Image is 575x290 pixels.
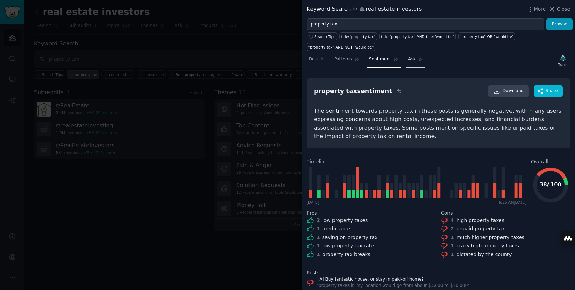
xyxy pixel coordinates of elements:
div: "property tax" OR "would be" [460,34,513,39]
a: title:"property tax" AND title:"would be" [379,32,456,40]
span: Cons [441,209,453,217]
span: Ask [408,56,416,62]
a: Ask [406,54,426,68]
span: Download [503,88,524,94]
button: Share [534,85,563,97]
button: Close [548,6,570,13]
div: saving on property tax [322,234,378,241]
span: Posts [307,269,320,276]
div: 1 [316,225,320,232]
div: 2 [316,217,320,224]
span: More [534,6,546,13]
div: crazy high property taxes [457,242,519,250]
a: Results [307,54,327,68]
text: 38 / 100 [540,181,561,188]
div: [DATE] [307,200,319,205]
div: The sentiment towards property tax in these posts is generally negative, with many users expressi... [314,107,563,141]
span: Close [557,6,570,13]
div: low property taxes [322,217,368,224]
span: Sentiment [369,56,391,62]
div: " property taxes in my location would go from about $3,000 to $10,000 " [316,283,470,289]
button: Browse [546,18,573,30]
input: Try a keyword related to your business [307,18,544,30]
span: Share [546,88,558,94]
a: "property tax" AND NOT "would be" [307,43,375,51]
div: 1 [316,234,320,241]
div: 4 [451,217,454,224]
div: 1 [451,251,454,258]
a: Download [488,85,529,97]
span: Overall [531,158,549,165]
div: "property tax" AND NOT "would be" [308,45,374,50]
div: predictable [322,225,350,232]
div: high property taxes [457,217,504,224]
div: 1 [316,242,320,250]
div: low property tax rate [322,242,374,250]
span: Pros [307,209,317,217]
div: 2 [451,225,454,232]
div: title:"property tax" [341,34,376,39]
span: Patterns [334,56,352,62]
div: Keyword Search real estate investors [307,5,422,14]
div: dictated by the county [457,251,512,258]
div: much higher property taxes [457,234,524,241]
div: 1 [451,242,454,250]
div: 1 [316,251,320,258]
span: Search Tips [314,34,336,39]
div: 6:25 AM [DATE] [499,200,526,205]
button: More [527,6,546,13]
div: 1 [451,234,454,241]
span: Results [309,56,324,62]
div: property tax breaks [322,251,370,258]
div: title:"property tax" AND title:"would be" [381,34,454,39]
a: Patterns [332,54,361,68]
div: Track [558,62,568,67]
a: "property tax" OR "would be" [458,32,515,40]
span: in [353,6,357,13]
button: Track [556,53,570,68]
a: Sentiment [367,54,401,68]
div: unpaid property tax [457,225,505,232]
div: property tax sentiment [314,87,392,96]
a: title:"property tax" [339,32,377,40]
button: Search Tips [307,32,337,40]
span: Timeline [307,158,328,165]
a: [IA] Buy fantastic house, or stay in paid-off home? [316,276,470,283]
